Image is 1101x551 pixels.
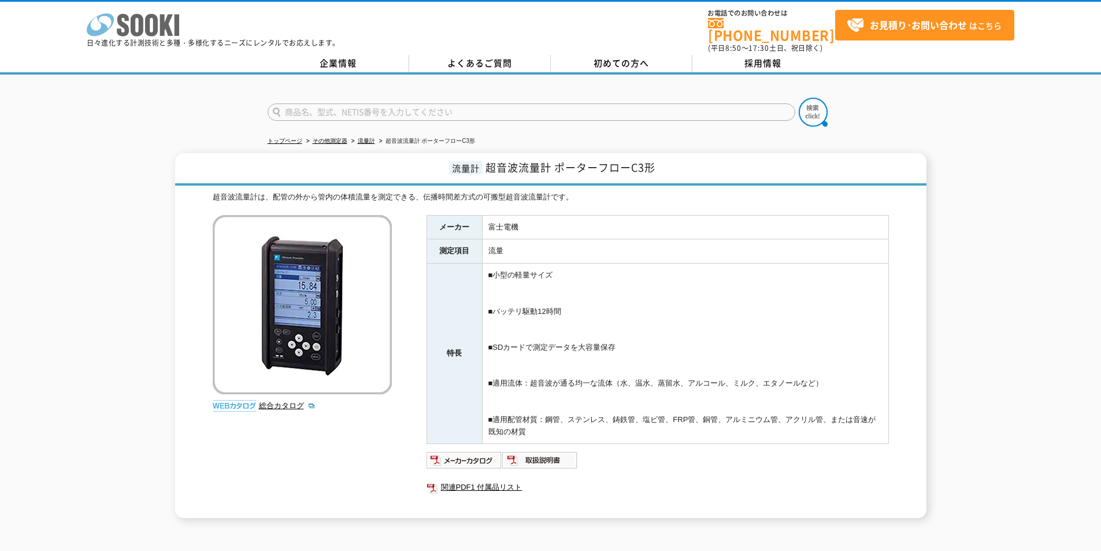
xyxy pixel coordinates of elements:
span: 17:30 [748,43,769,53]
a: お見積り･お問い合わせはこちら [835,10,1014,40]
span: はこちら [847,17,1002,34]
a: 総合カタログ [259,401,316,410]
a: [PHONE_NUMBER] [708,18,835,42]
a: 流量計 [358,138,375,144]
th: 特長 [427,264,482,444]
a: その他測定器 [313,138,347,144]
th: メーカー [427,215,482,239]
img: 取扱説明書 [502,451,578,469]
img: メーカーカタログ [427,451,502,469]
a: 採用情報 [692,55,834,72]
a: 初めての方へ [551,55,692,72]
img: webカタログ [213,400,256,412]
span: (平日 ～ 土日、祝日除く) [708,43,822,53]
span: 超音波流量計 ポーターフローC3形 [485,160,655,175]
a: トップページ [268,138,302,144]
p: 日々進化する計測技術と多種・多様化するニーズにレンタルでお応えします。 [87,39,340,46]
img: btn_search.png [799,98,828,127]
a: メーカーカタログ [427,459,502,468]
li: 超音波流量計 ポーターフローC3形 [377,135,476,147]
td: 富士電機 [482,215,888,239]
input: 商品名、型式、NETIS番号を入力してください [268,103,795,121]
a: よくあるご質問 [409,55,551,72]
strong: お見積り･お問い合わせ [870,18,967,32]
span: 初めての方へ [594,57,649,69]
th: 測定項目 [427,239,482,264]
td: ■小型の軽量サイズ ■バッテリ駆動12時間 ■SDカードで測定データを大容量保存 ■適用流体：超音波が通る均一な流体（水、温水、蒸留水、アルコール、ミルク、エタノールなど） ■適用配管材質：鋼管... [482,264,888,444]
span: 8:50 [725,43,742,53]
td: 流量 [482,239,888,264]
a: 関連PDF1 付属品リスト [427,480,889,495]
div: 超音波流量計は、配管の外から管内の体積流量を測定できる、伝播時間差方式の可搬型超音波流量計です。 [213,191,889,204]
span: お電話でのお問い合わせは [708,10,835,17]
img: 超音波流量計 ポーターフローC3形 [213,215,392,394]
a: 企業情報 [268,55,409,72]
span: 流量計 [449,161,483,175]
a: 取扱説明書 [502,459,578,468]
